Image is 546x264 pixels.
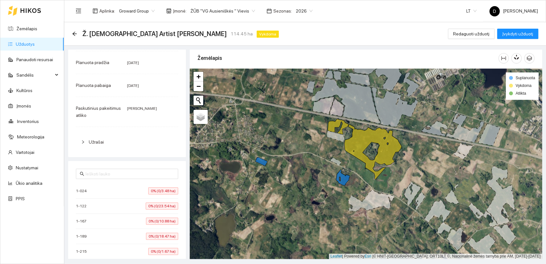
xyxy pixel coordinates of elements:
span: Planuota pradžia [76,60,109,65]
span: Užrašai [89,139,104,145]
span: Planuota pabaiga [76,83,111,88]
a: Ūkio analitika [16,181,42,186]
span: [DATE] [127,61,139,65]
a: Meteorologija [17,134,44,139]
span: 1-167 [76,218,90,224]
span: Paskutinius pakeitimus atliko [76,106,121,118]
button: Įvykdyti užduotį [497,29,538,39]
span: Atlikta [515,91,526,96]
span: + [196,72,201,80]
a: Inventorius [17,119,39,124]
span: | [372,254,373,259]
span: 1-122 [76,203,90,209]
a: Užduotys [16,42,35,47]
span: LT [466,6,477,16]
a: Nustatymai [16,165,38,170]
span: [PERSON_NAME] [127,106,157,111]
a: Redaguoti užduotį [448,31,495,36]
span: Ž. kviečių Artist sėja [82,29,227,39]
a: Vartotojai [16,150,34,155]
span: search [80,172,84,176]
input: Ieškoti lauko [86,170,174,177]
a: Zoom out [194,81,203,91]
span: [PERSON_NAME] [489,8,538,14]
span: Suplanuota [515,76,535,80]
a: Zoom in [194,72,203,81]
a: Esri [365,254,371,259]
span: Įmonė : [173,7,187,14]
span: arrow-left [72,31,77,36]
span: calendar [267,8,272,14]
a: Layers [194,110,208,124]
span: [DATE] [127,83,139,88]
span: Groward Group [119,6,155,16]
span: Sandėlis [16,69,53,81]
span: 1-024 [76,188,90,194]
span: 1-189 [76,233,90,240]
span: 0% (0/3.48 ha) [148,187,178,194]
span: column-width [499,56,508,61]
span: − [196,82,201,90]
button: Initiate a new search [194,96,203,105]
a: PPIS [16,196,25,201]
span: 0% (0/10.88 ha) [146,218,178,225]
div: Žemėlapis [197,49,498,67]
span: Įvykdyti užduotį [502,30,533,37]
span: Sezonas : [273,7,292,14]
span: right [81,140,85,144]
span: Redaguoti užduotį [453,30,489,37]
span: Aplinka : [99,7,115,14]
span: 0% (0/1.67 ha) [148,248,178,255]
span: ŽŪB "VG Ausieniškės " Vievis [190,6,255,16]
a: Įmonės [16,103,31,108]
span: 0% (0/23.54 ha) [146,203,178,210]
span: 2026 [296,6,313,16]
a: Kultūros [16,88,32,93]
button: column-width [498,53,509,63]
button: Redaguoti užduotį [448,29,495,39]
div: Atgal [72,31,77,37]
span: 114.45 ha [231,30,253,37]
a: Leaflet [331,254,342,259]
span: 1-215 [76,248,90,255]
span: menu-fold [76,8,81,14]
span: 0% (0/18.47 ha) [146,233,178,240]
span: Vykdoma [257,31,279,38]
div: Užrašai [76,135,178,149]
div: | Powered by © HNIT-[GEOGRAPHIC_DATA]; ORT10LT ©, Nacionalinė žemės tarnyba prie AM, [DATE]-[DATE] [329,254,542,259]
span: shop [166,8,171,14]
span: layout [93,8,98,14]
a: Panaudoti resursai [16,57,53,62]
a: Žemėlapis [16,26,37,31]
button: menu-fold [72,5,85,17]
span: Vykdoma [515,83,532,88]
span: D [493,6,496,16]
